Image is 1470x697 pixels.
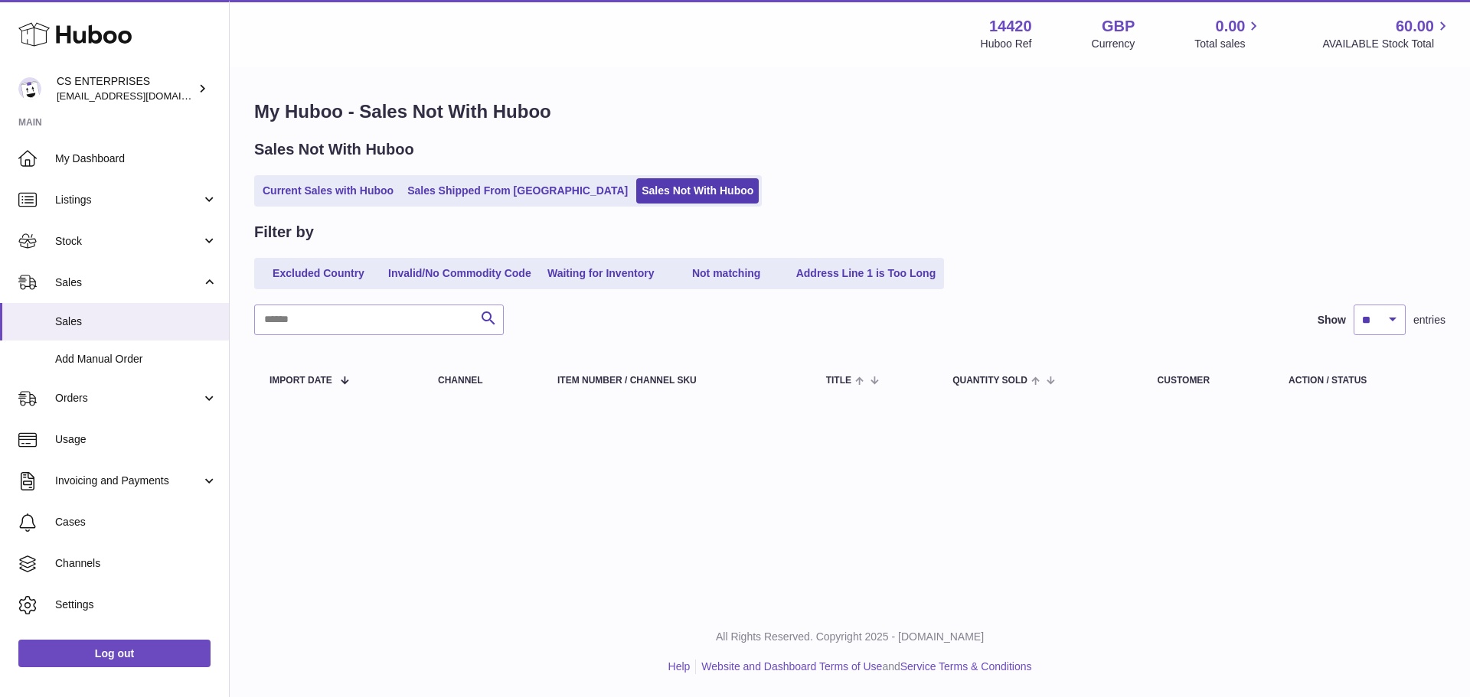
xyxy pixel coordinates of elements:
div: Action / Status [1289,376,1430,386]
div: Customer [1158,376,1258,386]
span: Add Manual Order [55,352,217,366]
span: Import date [269,376,332,386]
div: Huboo Ref [981,37,1032,51]
span: AVAILABLE Stock Total [1322,37,1452,51]
a: Log out [18,640,211,667]
span: 60.00 [1396,16,1434,37]
span: Quantity Sold [952,376,1027,386]
span: entries [1413,313,1445,327]
span: Total sales [1194,37,1263,51]
h2: Sales Not With Huboo [254,139,414,160]
a: 0.00 Total sales [1194,16,1263,51]
a: Address Line 1 is Too Long [791,261,942,286]
label: Show [1318,313,1346,327]
span: 0.00 [1216,16,1246,37]
span: Orders [55,391,201,405]
a: Excluded Country [257,261,380,286]
h2: Filter by [254,222,314,243]
span: Stock [55,234,201,249]
a: Service Terms & Conditions [900,660,1032,673]
a: Help [668,660,691,673]
span: Channels [55,556,217,571]
span: Sales [55,314,217,329]
strong: GBP [1102,16,1135,37]
span: Title [826,376,851,386]
div: Item Number / Channel SKU [557,376,795,386]
a: Not matching [665,261,788,286]
span: Cases [55,515,217,529]
div: Currency [1092,37,1135,51]
h1: My Huboo - Sales Not With Huboo [254,99,1445,124]
span: [EMAIL_ADDRESS][DOMAIN_NAME] [57,90,225,102]
a: Website and Dashboard Terms of Use [701,660,882,673]
strong: 14420 [989,16,1032,37]
span: My Dashboard [55,151,217,166]
a: Sales Not With Huboo [636,178,759,204]
a: Current Sales with Huboo [257,178,399,204]
div: CS ENTERPRISES [57,74,194,103]
li: and [696,660,1031,674]
a: 60.00 AVAILABLE Stock Total [1322,16,1452,51]
img: internalAdmin-14420@internal.huboo.com [18,77,41,100]
a: Invalid/No Commodity Code [383,261,537,286]
span: Usage [55,432,217,447]
span: Settings [55,598,217,612]
p: All Rights Reserved. Copyright 2025 - [DOMAIN_NAME] [242,630,1458,644]
span: Sales [55,275,201,290]
a: Sales Shipped From [GEOGRAPHIC_DATA] [402,178,633,204]
span: Listings [55,193,201,207]
span: Invoicing and Payments [55,474,201,488]
a: Waiting for Inventory [540,261,662,286]
div: Channel [438,376,527,386]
